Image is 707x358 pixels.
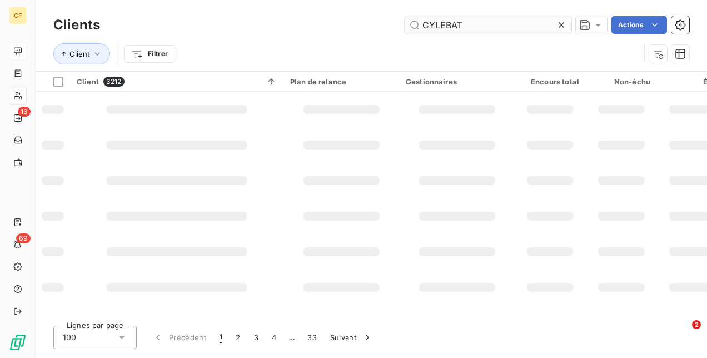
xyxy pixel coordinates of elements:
iframe: Intercom live chat [669,320,696,347]
button: Actions [611,16,667,34]
button: 2 [229,326,247,349]
span: Client [77,77,99,86]
img: Logo LeanPay [9,334,27,351]
span: Client [69,49,89,58]
span: 100 [63,332,76,343]
span: 1 [220,332,222,343]
div: Non-échu [593,77,650,86]
span: … [283,329,301,346]
button: Client [53,43,110,64]
button: 1 [213,326,229,349]
button: 4 [265,326,283,349]
span: 13 [18,107,31,117]
span: 2 [692,320,701,329]
div: Plan de relance [290,77,392,86]
input: Rechercher [405,16,571,34]
button: Filtrer [124,45,175,63]
h3: Clients [53,15,100,35]
div: GF [9,7,27,24]
button: 3 [247,326,265,349]
button: 33 [301,326,323,349]
span: 3212 [103,77,125,87]
div: Encours total [521,77,579,86]
button: Suivant [323,326,380,349]
span: 69 [16,233,31,243]
div: Gestionnaires [406,77,508,86]
button: Précédent [146,326,213,349]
